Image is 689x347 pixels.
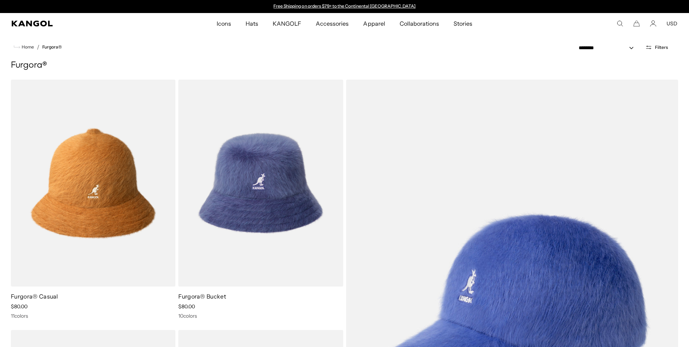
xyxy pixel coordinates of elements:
div: 11 colors [11,313,175,319]
a: Stories [446,13,480,34]
span: Filters [655,45,668,50]
button: Cart [633,20,640,27]
div: 10 colors [178,313,343,319]
button: Open filters [641,44,672,51]
img: Furgora® Casual [11,80,175,287]
a: Collaborations [392,13,446,34]
a: Kangol [12,21,143,26]
a: Free Shipping on orders $79+ to the Continental [GEOGRAPHIC_DATA] [273,3,416,9]
a: Home [14,44,34,50]
span: Accessories [316,13,349,34]
span: Collaborations [400,13,439,34]
span: Apparel [363,13,385,34]
summary: Search here [617,20,623,27]
a: Hats [238,13,265,34]
select: Sort by: Featured [576,44,641,52]
a: Accessories [309,13,356,34]
slideshow-component: Announcement bar [270,4,419,9]
span: Hats [246,13,258,34]
a: Account [650,20,656,27]
div: 1 of 2 [270,4,419,9]
a: Icons [209,13,238,34]
span: Home [20,45,34,50]
div: Announcement [270,4,419,9]
button: USD [667,20,677,27]
li: / [34,43,39,51]
span: Icons [217,13,231,34]
h1: Furgora® [11,60,678,71]
span: KANGOLF [273,13,301,34]
span: $80.00 [11,303,27,310]
a: Apparel [356,13,392,34]
a: Furgora® [42,45,62,50]
img: Furgora® Bucket [178,80,343,287]
span: Stories [454,13,472,34]
span: $80.00 [178,303,195,310]
a: Furgora® Bucket [178,293,226,300]
a: KANGOLF [265,13,309,34]
a: Furgora® Casual [11,293,58,300]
